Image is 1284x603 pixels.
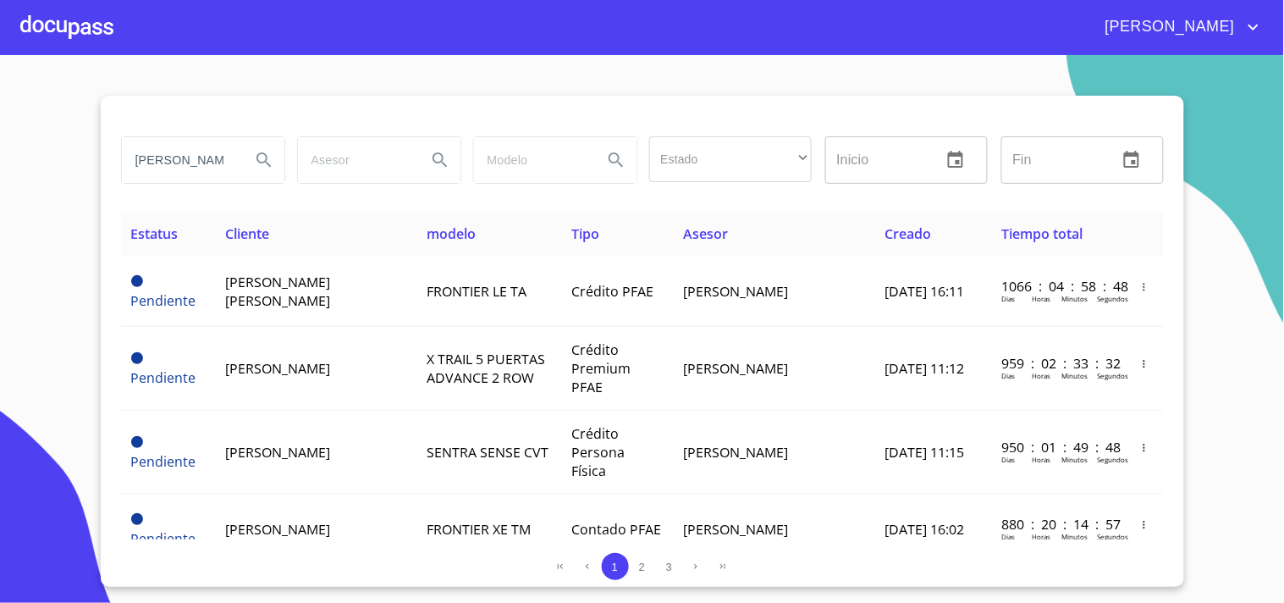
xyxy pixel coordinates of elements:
p: Minutos [1061,371,1088,380]
input: search [122,137,237,183]
span: Crédito Persona Física [572,424,625,480]
p: Minutos [1061,455,1088,464]
span: [DATE] 11:15 [885,443,965,462]
span: [PERSON_NAME] [683,359,788,378]
span: Tiempo total [1001,224,1083,243]
p: Horas [1032,371,1050,380]
span: [PERSON_NAME] [683,443,788,462]
span: Pendiente [131,275,143,287]
p: Dias [1001,455,1015,464]
span: [PERSON_NAME] [225,520,330,539]
p: Minutos [1061,532,1088,541]
span: [PERSON_NAME] [225,359,330,378]
p: Segundos [1097,294,1128,303]
input: search [474,137,589,183]
p: Dias [1001,371,1015,380]
span: 1 [612,561,618,573]
span: Pendiente [131,513,143,525]
p: Dias [1001,294,1015,303]
span: Pendiente [131,352,143,364]
button: Search [420,140,460,180]
p: Segundos [1097,455,1128,464]
span: FRONTIER XE TM [427,520,531,539]
p: Minutos [1061,294,1088,303]
span: Pendiente [131,529,196,548]
p: 959 : 02 : 33 : 32 [1001,354,1116,373]
span: X TRAIL 5 PUERTAS ADVANCE 2 ROW [427,350,545,387]
span: SENTRA SENSE CVT [427,443,548,462]
p: Horas [1032,532,1050,541]
span: [PERSON_NAME] [683,282,788,301]
span: Contado PFAE [572,520,662,539]
input: search [298,137,413,183]
span: modelo [427,224,476,243]
span: Crédito Premium PFAE [572,340,631,396]
p: 950 : 01 : 49 : 48 [1001,438,1116,456]
p: 880 : 20 : 14 : 57 [1001,515,1116,534]
p: 1066 : 04 : 58 : 48 [1001,277,1116,296]
span: Estatus [131,224,179,243]
button: Search [596,140,636,180]
span: Cliente [225,224,269,243]
p: Horas [1032,294,1050,303]
span: [DATE] 16:11 [885,282,965,301]
p: Segundos [1097,532,1128,541]
button: account of current user [1093,14,1264,41]
span: [PERSON_NAME] [PERSON_NAME] [225,273,330,310]
span: Pendiente [131,291,196,310]
span: Pendiente [131,368,196,387]
span: [DATE] 11:12 [885,359,965,378]
p: Horas [1032,455,1050,464]
button: 3 [656,553,683,580]
span: [DATE] 16:02 [885,520,965,539]
div: ​ [649,136,812,182]
span: 3 [666,561,672,573]
span: FRONTIER LE TA [427,282,526,301]
span: [PERSON_NAME] [1093,14,1243,41]
span: Tipo [572,224,600,243]
span: Pendiente [131,452,196,471]
button: Search [244,140,284,180]
button: 2 [629,553,656,580]
p: Segundos [1097,371,1128,380]
span: [PERSON_NAME] [683,520,788,539]
span: Creado [885,224,932,243]
span: Pendiente [131,436,143,448]
p: Dias [1001,532,1015,541]
span: Asesor [683,224,728,243]
span: Crédito PFAE [572,282,654,301]
button: 1 [602,553,629,580]
span: [PERSON_NAME] [225,443,330,462]
span: 2 [639,561,645,573]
